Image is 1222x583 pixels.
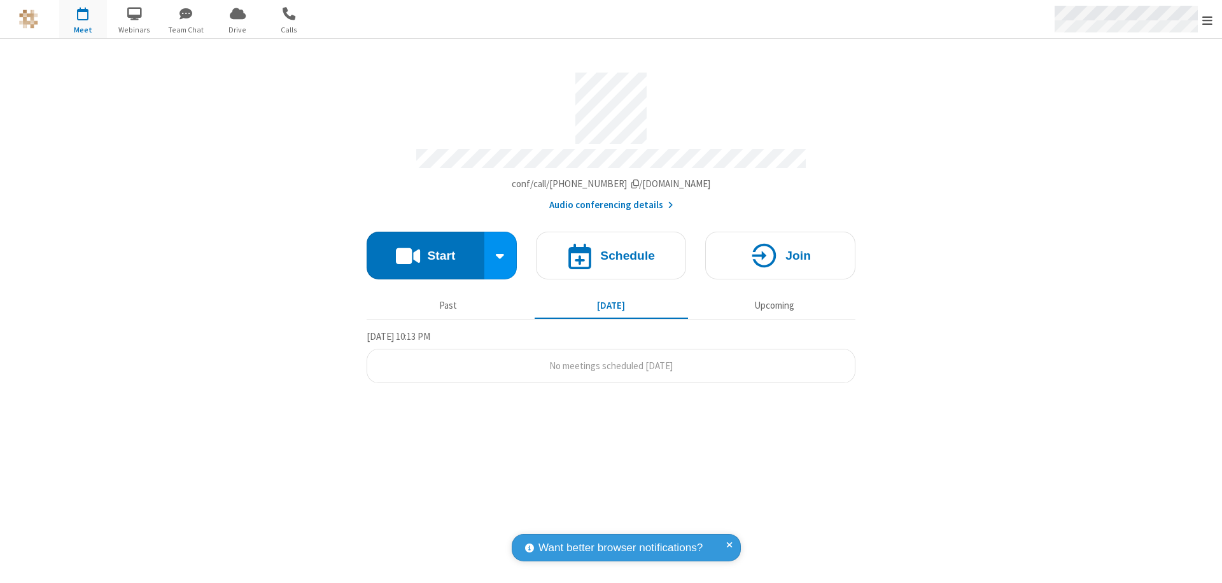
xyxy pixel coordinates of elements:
[536,232,686,279] button: Schedule
[265,24,313,36] span: Calls
[785,249,811,262] h4: Join
[59,24,107,36] span: Meet
[367,232,484,279] button: Start
[367,330,430,342] span: [DATE] 10:13 PM
[111,24,158,36] span: Webinars
[600,249,655,262] h4: Schedule
[427,249,455,262] h4: Start
[549,198,673,213] button: Audio conferencing details
[535,293,688,318] button: [DATE]
[705,232,855,279] button: Join
[512,177,711,192] button: Copy my meeting room linkCopy my meeting room link
[484,232,517,279] div: Start conference options
[512,178,711,190] span: Copy my meeting room link
[214,24,262,36] span: Drive
[19,10,38,29] img: QA Selenium DO NOT DELETE OR CHANGE
[367,329,855,384] section: Today's Meetings
[162,24,210,36] span: Team Chat
[549,360,673,372] span: No meetings scheduled [DATE]
[372,293,525,318] button: Past
[367,63,855,213] section: Account details
[538,540,703,556] span: Want better browser notifications?
[698,293,851,318] button: Upcoming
